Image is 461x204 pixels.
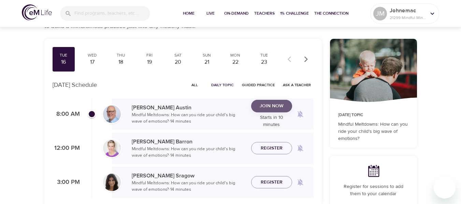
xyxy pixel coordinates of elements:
[55,58,72,66] div: 16
[283,82,311,88] span: Ask a Teacher
[198,58,215,66] div: 21
[53,178,80,187] p: 3:00 PM
[132,104,246,112] p: [PERSON_NAME] Austin
[202,10,219,17] span: Live
[132,138,246,146] p: [PERSON_NAME] Barron
[292,174,308,190] span: Remind me when a class goes live every Tuesday at 3:00 PM
[132,172,246,180] p: [PERSON_NAME] Sragow
[170,58,187,66] div: 20
[256,58,273,66] div: 23
[84,58,101,66] div: 17
[251,176,292,189] button: Register
[112,52,129,58] div: Thu
[53,80,97,90] p: [DATE] Schedule
[224,10,249,17] span: On-Demand
[141,58,158,66] div: 19
[338,183,409,198] p: Register for sessions to add them to your calendar
[74,6,150,21] input: Find programs, teachers, etc...
[227,58,244,66] div: 22
[55,52,72,58] div: Tue
[103,139,121,157] img: kellyb.jpg
[208,80,236,90] button: Daily Topic
[251,100,292,112] button: Join Now
[292,140,308,156] span: Remind me when a class goes live every Tuesday at 12:00 PM
[211,82,234,88] span: Daily Topic
[261,144,283,153] span: Register
[227,52,244,58] div: Mon
[84,52,101,58] div: Wed
[390,15,426,21] p: 21299 Mindful Minutes
[184,80,206,90] button: All
[261,178,283,187] span: Register
[242,82,275,88] span: Guided Practice
[187,82,203,88] span: All
[170,52,187,58] div: Sat
[239,80,277,90] button: Guided Practice
[103,105,121,123] img: Jim_Austin_Headshot_min.jpg
[390,6,426,15] p: Johnemac
[280,10,309,17] span: 1% Challenge
[260,102,284,110] span: Join Now
[251,114,292,128] p: Starts in 10 minutes
[338,112,409,118] p: [DATE] Topic
[254,10,275,17] span: Teachers
[103,173,121,191] img: Lara_Sragow-min.jpg
[280,80,314,90] button: Ask a Teacher
[256,52,273,58] div: Tue
[112,58,129,66] div: 18
[338,121,409,142] p: Mindful Meltdowns: How can you ride your child's big wave of emotions?
[198,52,215,58] div: Sun
[181,10,197,17] span: Home
[251,142,292,155] button: Register
[53,110,80,119] p: 8:00 AM
[132,112,246,125] p: Mindful Meltdowns: How can you ride your child's big wave of emotions? · 14 minutes
[132,146,246,159] p: Mindful Meltdowns: How can you ride your child's big wave of emotions? · 14 minutes
[132,180,246,193] p: Mindful Meltdowns: How can you ride your child's big wave of emotions? · 14 minutes
[141,52,158,58] div: Fri
[53,144,80,153] p: 12:00 PM
[314,10,348,17] span: The Connection
[373,7,387,20] div: JM
[434,177,456,199] iframe: Button to launch messaging window
[22,4,52,20] img: logo
[292,106,308,122] span: Remind me when a class goes live every Tuesday at 8:00 AM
